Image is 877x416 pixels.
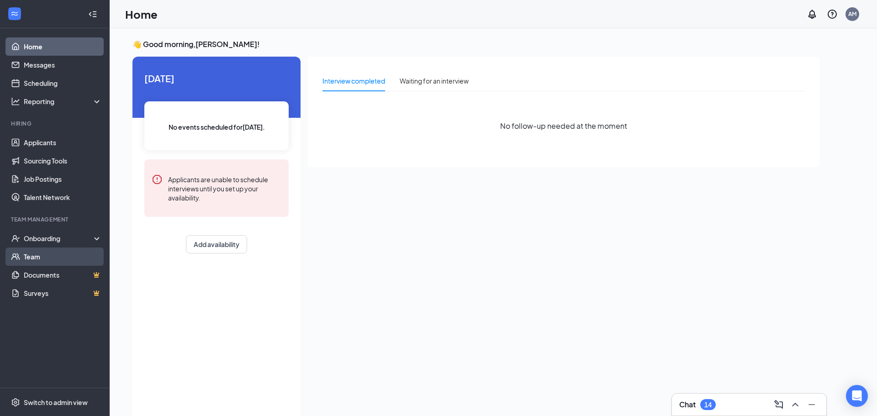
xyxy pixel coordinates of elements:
h1: Home [125,6,158,22]
button: Minimize [804,397,819,412]
a: Talent Network [24,188,102,206]
h3: 👋 Good morning, [PERSON_NAME] ! [132,39,819,49]
svg: QuestionInfo [827,9,838,20]
svg: Settings [11,398,20,407]
svg: Error [152,174,163,185]
svg: Minimize [806,399,817,410]
div: Open Intercom Messenger [846,385,868,407]
div: Applicants are unable to schedule interviews until you set up your availability. [168,174,281,202]
div: Switch to admin view [24,398,88,407]
a: Team [24,247,102,266]
a: Scheduling [24,74,102,92]
a: Messages [24,56,102,74]
svg: Notifications [807,9,818,20]
svg: Analysis [11,97,20,106]
svg: UserCheck [11,234,20,243]
span: [DATE] [144,71,289,85]
a: Job Postings [24,170,102,188]
svg: WorkstreamLogo [10,9,19,18]
svg: ComposeMessage [773,399,784,410]
div: Hiring [11,120,100,127]
h3: Chat [679,400,696,410]
div: Waiting for an interview [400,76,469,86]
div: Reporting [24,97,102,106]
a: Sourcing Tools [24,152,102,170]
div: Interview completed [322,76,385,86]
svg: ChevronUp [790,399,801,410]
a: Home [24,37,102,56]
div: Onboarding [24,234,94,243]
div: AM [848,10,856,18]
button: ComposeMessage [771,397,786,412]
a: Applicants [24,133,102,152]
span: No events scheduled for [DATE] . [169,122,265,132]
div: Team Management [11,216,100,223]
button: ChevronUp [788,397,803,412]
div: 14 [704,401,712,409]
a: SurveysCrown [24,284,102,302]
a: DocumentsCrown [24,266,102,284]
span: No follow-up needed at the moment [500,120,627,132]
button: Add availability [186,235,247,253]
svg: Collapse [88,10,97,19]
